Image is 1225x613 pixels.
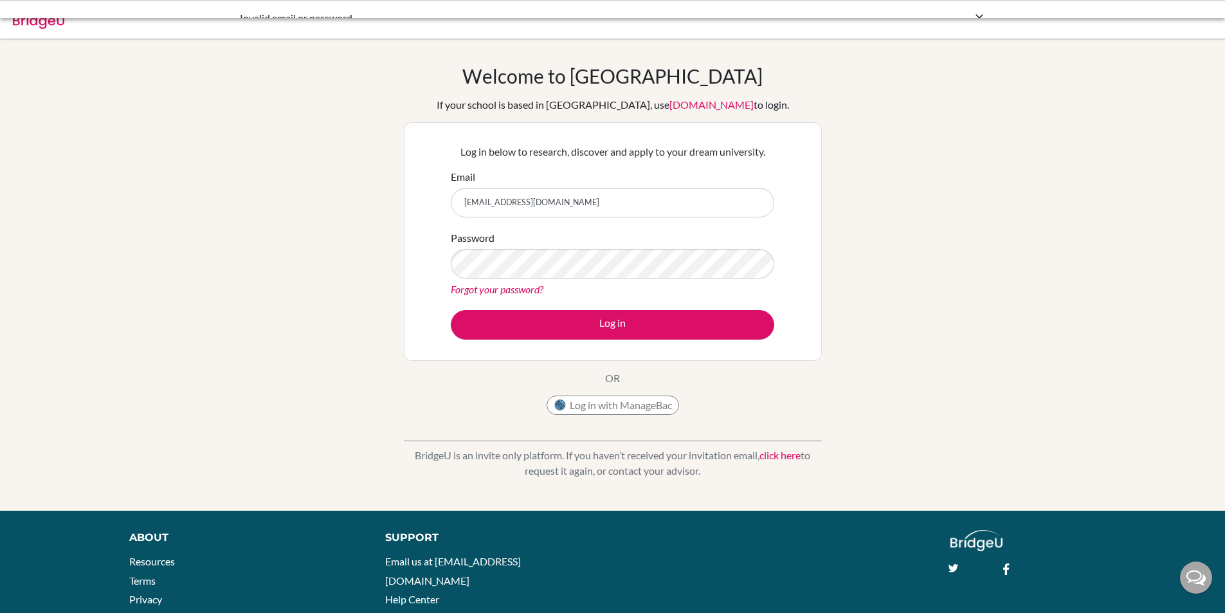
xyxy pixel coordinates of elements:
[29,9,55,21] span: Help
[385,555,521,587] a: Email us at [EMAIL_ADDRESS][DOMAIN_NAME]
[129,574,156,587] a: Terms
[759,449,801,461] a: click here
[129,593,162,605] a: Privacy
[129,555,175,567] a: Resources
[451,283,543,295] a: Forgot your password?
[385,593,439,605] a: Help Center
[605,371,620,386] p: OR
[385,530,597,545] div: Support
[437,97,789,113] div: If your school is based in [GEOGRAPHIC_DATA], use to login.
[547,396,679,415] button: Log in with ManageBac
[669,98,754,111] a: [DOMAIN_NAME]
[462,64,763,87] h1: Welcome to [GEOGRAPHIC_DATA]
[404,448,822,479] p: BridgeU is an invite only platform. If you haven’t received your invitation email, to request it ...
[451,230,495,246] label: Password
[451,144,774,160] p: Log in below to research, discover and apply to your dream university.
[129,530,356,545] div: About
[451,310,774,340] button: Log in
[240,10,793,26] div: Invalid email or password.
[451,169,475,185] label: Email
[950,530,1003,551] img: logo_white@2x-f4f0deed5e89b7ecb1c2cc34c3e3d731f90f0f143d5ea2071677605dd97b5244.png
[13,8,64,29] img: Bridge-U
